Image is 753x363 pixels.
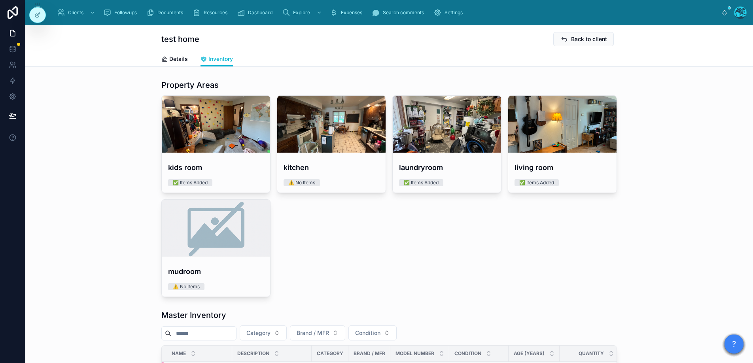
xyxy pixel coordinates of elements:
span: Inventory [208,55,233,63]
span: Brand / MFR [354,350,385,357]
h1: Master Inventory [161,310,226,321]
span: Condition [454,350,481,357]
button: Select Button [290,325,345,340]
h4: laundryroom [399,162,495,173]
a: Settings [431,6,468,20]
span: Back to client [571,35,607,43]
span: Name [172,350,186,357]
span: Brand / MFR [297,329,329,337]
a: Search comments [369,6,429,20]
span: Quantity [579,350,604,357]
button: Back to client [553,32,614,46]
a: Inventory [201,52,233,67]
div: ⚠️ No Items [173,283,200,290]
a: kids room✅ Items Added [161,95,271,193]
div: ✅ Items Added [404,179,439,186]
span: Expenses [341,9,362,16]
span: Description [237,350,269,357]
div: ✅ Items Added [519,179,554,186]
h4: kids room [168,162,264,173]
span: Search comments [383,9,424,16]
span: Dashboard [248,9,272,16]
h1: Property Areas [161,79,219,91]
div: IMG_2873.jpeg [277,96,386,153]
div: IMG_2885.jpeg [162,96,270,153]
a: Expenses [327,6,368,20]
a: Details [161,52,188,68]
a: kitchen⚠️ No Items [277,95,386,193]
span: Model Number [395,350,434,357]
span: Category [317,350,343,357]
span: Age (Years) [514,350,545,357]
h4: living room [515,162,610,173]
span: Settings [445,9,463,16]
span: Details [169,55,188,63]
a: Documents [144,6,189,20]
div: IMG_2879.jpeg [393,96,501,153]
div: IMG_2868.jpeg [508,96,617,153]
span: Condition [355,329,380,337]
span: Clients [68,9,83,16]
a: Explore [280,6,326,20]
h4: kitchen [284,162,379,173]
button: Select Button [348,325,397,340]
a: Clients [55,6,99,20]
h4: mudroom [168,266,264,277]
div: scrollable content [51,4,721,21]
a: mudroom⚠️ No Items [161,199,271,297]
a: Resources [190,6,233,20]
h1: test home [161,34,199,45]
a: Dashboard [235,6,278,20]
a: Followups [101,6,142,20]
span: Documents [157,9,183,16]
div: ⚠️ No Items [288,179,315,186]
div: ✅ Items Added [173,179,208,186]
button: ? [725,335,744,354]
span: Category [246,329,271,337]
span: Resources [204,9,227,16]
a: laundryroom✅ Items Added [392,95,501,193]
button: Select Button [240,325,287,340]
div: default-area-cover.png [162,200,270,257]
a: living room✅ Items Added [508,95,617,193]
span: Followups [114,9,137,16]
span: Explore [293,9,310,16]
